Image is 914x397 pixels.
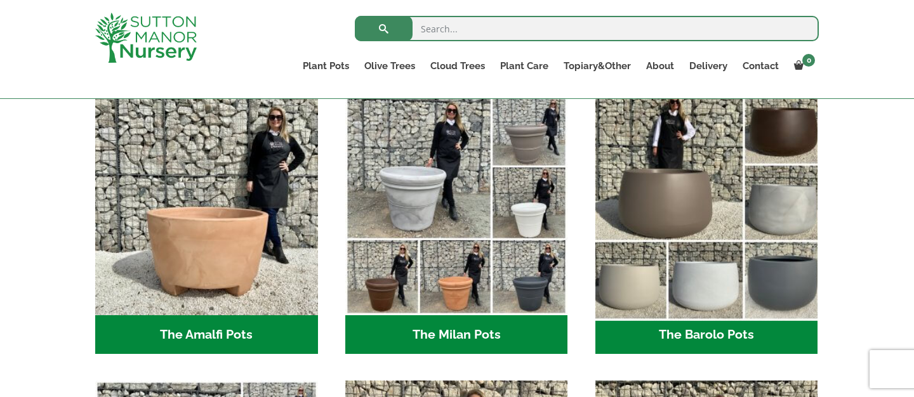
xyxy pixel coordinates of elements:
[493,57,556,75] a: Plant Care
[682,57,735,75] a: Delivery
[639,57,682,75] a: About
[735,57,786,75] a: Contact
[595,315,818,355] h2: The Barolo Pots
[802,54,815,67] span: 0
[595,93,818,354] a: Visit product category The Barolo Pots
[590,87,823,320] img: The Barolo Pots
[345,315,568,355] h2: The Milan Pots
[357,57,423,75] a: Olive Trees
[355,16,819,41] input: Search...
[345,93,568,354] a: Visit product category The Milan Pots
[95,315,318,355] h2: The Amalfi Pots
[95,93,318,315] img: The Amalfi Pots
[556,57,639,75] a: Topiary&Other
[95,13,197,63] img: logo
[423,57,493,75] a: Cloud Trees
[786,57,819,75] a: 0
[95,93,318,354] a: Visit product category The Amalfi Pots
[345,93,568,315] img: The Milan Pots
[295,57,357,75] a: Plant Pots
